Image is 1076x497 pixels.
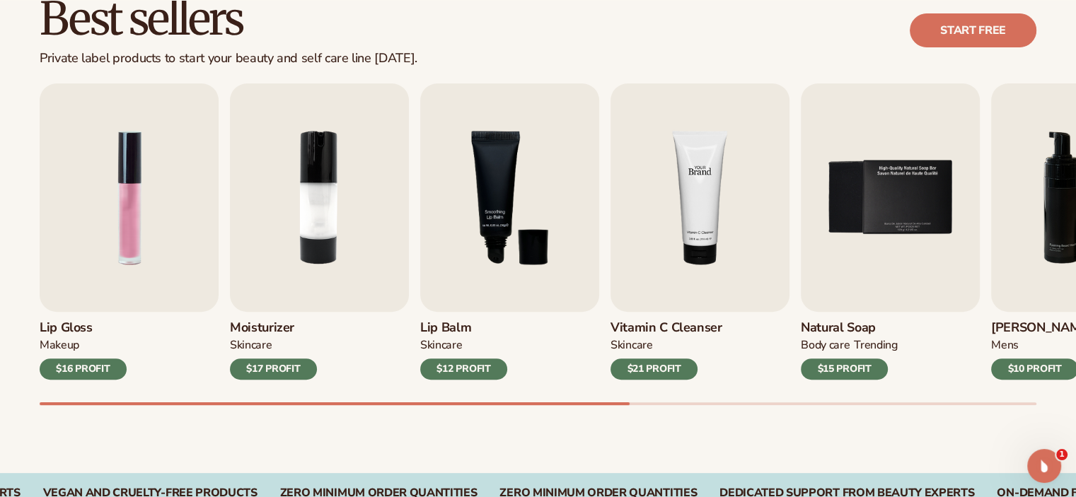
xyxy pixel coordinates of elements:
div: SKINCARE [420,338,462,353]
h3: Moisturizer [230,320,317,336]
h3: Lip Gloss [40,320,127,336]
div: TRENDING [854,338,897,353]
h3: Vitamin C Cleanser [611,320,722,336]
div: $15 PROFIT [801,358,888,380]
div: mens [991,338,1019,353]
a: 3 / 9 [420,83,599,380]
div: $21 PROFIT [611,358,698,380]
div: $12 PROFIT [420,358,507,380]
h3: Lip Balm [420,320,507,336]
div: SKINCARE [230,338,272,353]
div: Skincare [611,338,652,353]
a: Start free [910,13,1036,47]
h3: Natural Soap [801,320,898,336]
img: Shopify Image 8 [611,83,789,312]
div: Private label products to start your beauty and self care line [DATE]. [40,51,417,66]
div: $16 PROFIT [40,358,127,380]
a: 1 / 9 [40,83,219,380]
a: 2 / 9 [230,83,409,380]
div: MAKEUP [40,338,79,353]
div: $17 PROFIT [230,358,317,380]
iframe: Intercom live chat [1027,449,1061,483]
a: 4 / 9 [611,83,789,380]
a: 5 / 9 [801,83,980,380]
div: BODY Care [801,338,850,353]
span: 1 [1056,449,1068,460]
